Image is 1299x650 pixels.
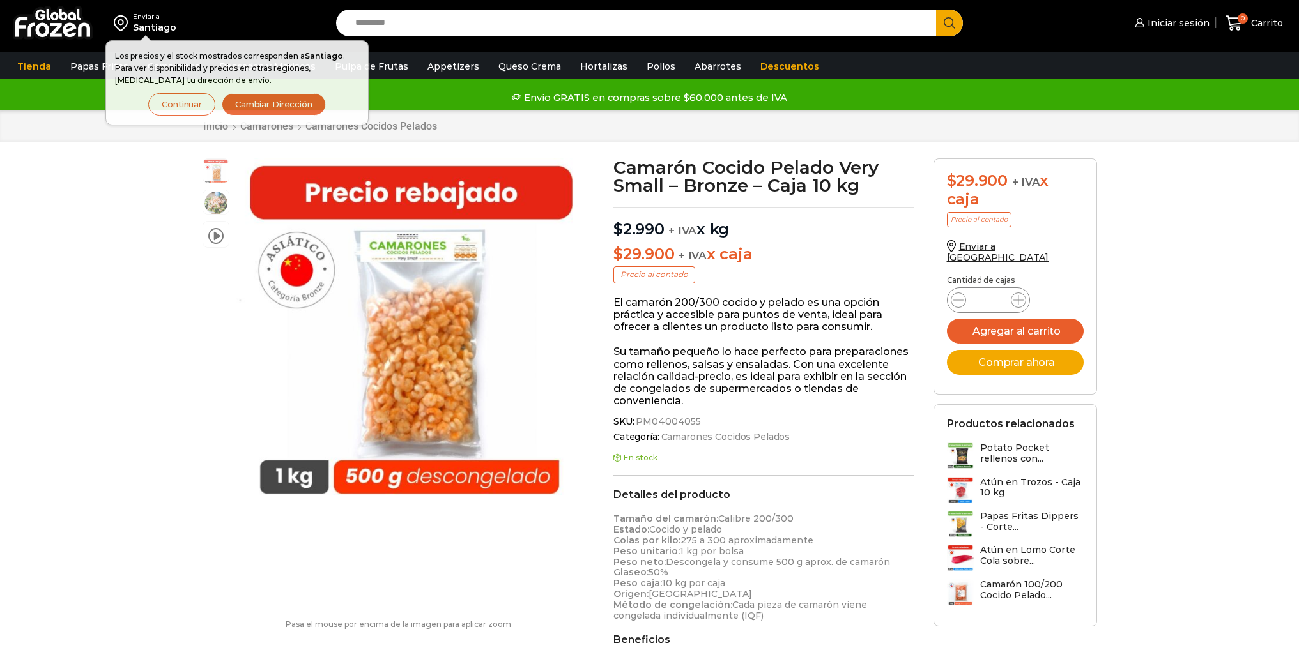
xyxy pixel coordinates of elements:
[574,54,634,79] a: Hortalizas
[613,513,914,621] p: Calibre 200/300 Cocido y pelado 275 a 300 aproximadamente 1 kg por bolsa Descongela y consume 500...
[492,54,567,79] a: Queso Crema
[659,432,790,442] a: Camarones Cocidos Pelados
[613,566,649,578] strong: Glaseo:
[203,120,229,132] a: Inicio
[148,93,215,116] button: Continuar
[203,159,229,185] span: very small
[613,266,695,283] p: Precio al contado
[613,588,649,600] strong: Origen:
[613,345,914,407] p: Su tamaño pequeño lo hace perfecto para preparaciones como rellenos, salsas y ensaladas. Con una ...
[222,93,326,116] button: Cambiar Dirección
[947,171,957,190] span: $
[947,319,1084,344] button: Agregar al carrito
[613,556,666,568] strong: Peso neto:
[1012,176,1040,188] span: + IVA
[11,54,58,79] a: Tienda
[1222,8,1286,38] a: 0 Carrito
[133,21,176,34] div: Santiago
[613,296,914,333] p: El camarón 200/300 cocido y pelado es una opción práctica y accesible para puntos de venta, ideal...
[1238,13,1248,24] span: 0
[613,577,662,589] strong: Peso caja:
[947,212,1011,227] p: Precio al contado
[1132,10,1210,36] a: Iniciar sesión
[947,579,1084,607] a: Camarón 100/200 Cocido Pelado...
[613,220,665,238] bdi: 2.990
[976,291,1001,309] input: Product quantity
[305,51,343,61] strong: Santiago
[613,599,732,610] strong: Método de congelación:
[421,54,486,79] a: Appetizers
[980,477,1084,499] h3: Atún en Trozos - Caja 10 kg
[203,620,595,629] p: Pasa el mouse por encima de la imagen para aplicar zoom
[328,54,415,79] a: Pulpa de Frutas
[640,54,682,79] a: Pollos
[64,54,135,79] a: Papas Fritas
[613,524,649,535] strong: Estado:
[679,249,707,262] span: + IVA
[613,513,718,524] strong: Tamaño del camarón:
[613,220,623,238] span: $
[980,545,1084,566] h3: Atún en Lomo Corte Cola sobre...
[947,276,1084,285] p: Cantidad de cajas
[613,207,914,239] p: x kg
[613,545,680,557] strong: Peso unitario:
[980,511,1084,533] h3: Papas Fritas Dippers - Corte...
[980,442,1084,464] h3: Potato Pocket rellenos con...
[613,432,914,442] span: Categoría:
[613,158,914,194] h1: Camarón Cocido Pelado Very Small – Bronze – Caja 10 kg
[1248,17,1283,29] span: Carrito
[947,172,1084,209] div: x caja
[947,418,1075,430] h2: Productos relacionados
[114,12,133,34] img: address-field-icon.svg
[613,245,674,263] bdi: 29.900
[203,120,438,132] nav: Breadcrumb
[613,488,914,501] h2: Detalles del producto
[613,633,914,646] h2: Beneficios
[947,171,1008,190] bdi: 29.900
[613,453,914,462] p: En stock
[947,511,1084,538] a: Papas Fritas Dippers - Corte...
[634,416,701,427] span: PM04004055
[688,54,748,79] a: Abarrotes
[1144,17,1210,29] span: Iniciar sesión
[947,442,1084,470] a: Potato Pocket rellenos con...
[613,416,914,427] span: SKU:
[240,120,294,132] a: Camarones
[947,350,1084,375] button: Comprar ahora
[754,54,826,79] a: Descuentos
[947,241,1049,263] a: Enviar a [GEOGRAPHIC_DATA]
[947,477,1084,504] a: Atún en Trozos - Caja 10 kg
[936,10,963,36] button: Search button
[947,545,1084,572] a: Atún en Lomo Corte Cola sobre...
[613,534,680,546] strong: Colas por kilo:
[203,190,229,216] span: very-small
[613,245,914,264] p: x caja
[115,50,359,87] p: Los precios y el stock mostrados corresponden a . Para ver disponibilidad y precios en otras regi...
[668,224,696,237] span: + IVA
[305,120,438,132] a: Camarones Cocidos Pelados
[980,579,1084,601] h3: Camarón 100/200 Cocido Pelado...
[133,12,176,21] div: Enviar a
[613,245,623,263] span: $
